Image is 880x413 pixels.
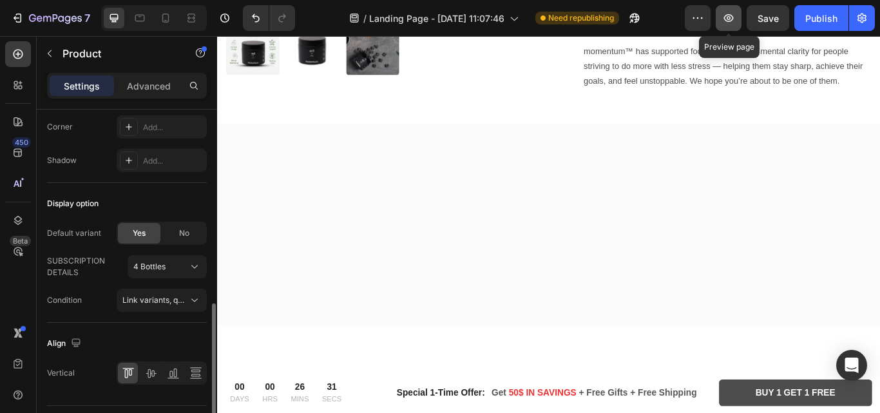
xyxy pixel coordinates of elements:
p: momentum™ has supported focus, energy, and mental clarity for people striving to do more with les... [427,9,753,61]
span: Landing Page - [DATE] 11:07:46 [369,12,504,25]
span: Save [758,13,779,24]
p: Advanced [127,79,171,93]
div: 450 [12,137,31,148]
span: Need republishing [548,12,614,24]
button: Save [747,5,789,31]
div: Display option [47,198,99,209]
div: Publish [805,12,837,25]
button: 7 [5,5,96,31]
span: Link variants, quantity <br> between same products [122,295,312,305]
div: Condition [47,294,82,306]
span: No [179,227,189,239]
span: Yes [133,227,146,239]
div: Undo/Redo [243,5,295,31]
div: Shadow [47,155,77,166]
div: Add... [143,155,204,167]
div: Beta [10,236,31,246]
button: 4 Bottles [128,255,207,278]
iframe: Design area [217,36,880,413]
div: Corner [47,121,73,133]
div: SUBSCRIPTION DETAILS [47,255,128,278]
div: Align [47,335,84,352]
button: Publish [794,5,848,31]
div: Default variant [47,227,101,239]
button: Link variants, quantity <br> between same products [117,289,207,312]
p: 7 [84,10,90,26]
span: 4 Bottles [133,261,166,273]
div: Add... [143,122,204,133]
p: Settings [64,79,100,93]
span: / [363,12,367,25]
div: Vertical [47,367,75,379]
p: Product [62,46,172,61]
div: Open Intercom Messenger [836,350,867,381]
